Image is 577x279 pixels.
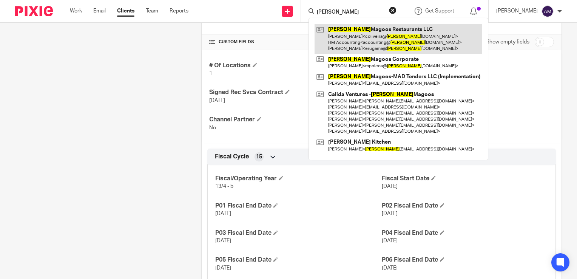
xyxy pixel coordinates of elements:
[382,211,398,216] span: [DATE]
[496,7,538,15] p: [PERSON_NAME]
[215,202,381,210] h4: P01 Fiscal End Date
[215,229,381,237] h4: P03 Fiscal End Date
[215,153,249,161] span: Fiscal Cycle
[209,125,216,130] span: No
[209,116,381,124] h4: Channel Partner
[15,6,53,16] img: Pixie
[215,265,231,271] span: [DATE]
[215,175,381,183] h4: Fiscal/Operating Year
[382,238,398,243] span: [DATE]
[425,8,454,14] span: Get Support
[117,7,134,15] a: Clients
[316,9,384,16] input: Search
[382,202,548,210] h4: P02 Fiscal End Date
[486,38,529,46] label: Show empty fields
[382,256,548,264] h4: P06 Fiscal End Date
[209,71,212,76] span: 1
[382,229,548,237] h4: P04 Fiscal End Date
[70,7,82,15] a: Work
[382,265,398,271] span: [DATE]
[256,153,262,161] span: 15
[389,6,396,14] button: Clear
[542,5,554,17] img: svg%3E
[382,175,548,183] h4: Fiscal Start Date
[382,184,398,189] span: [DATE]
[215,184,233,189] span: 13/4 - b
[146,7,158,15] a: Team
[209,62,381,70] h4: # Of Locations
[93,7,106,15] a: Email
[209,88,381,96] h4: Signed Rec Svcs Contract
[209,98,225,103] span: [DATE]
[215,238,231,243] span: [DATE]
[209,39,381,45] h4: CUSTOM FIELDS
[215,256,381,264] h4: P05 Fiscal End Date
[170,7,188,15] a: Reports
[215,211,231,216] span: [DATE]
